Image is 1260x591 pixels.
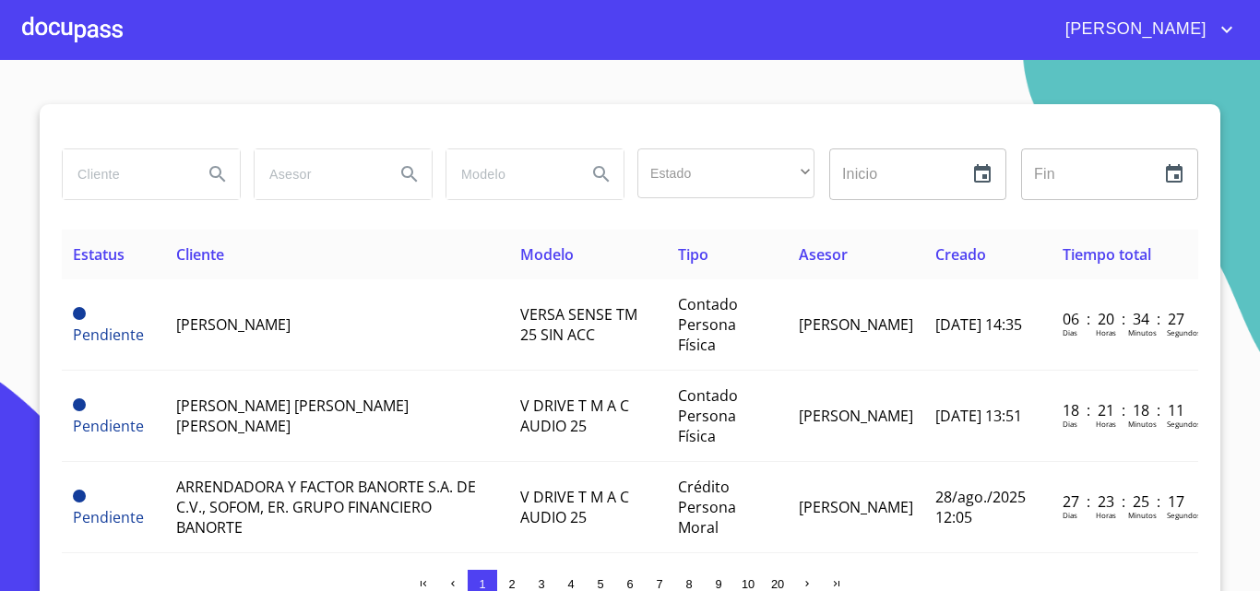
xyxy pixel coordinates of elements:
[799,314,913,335] span: [PERSON_NAME]
[678,244,708,265] span: Tipo
[1063,491,1187,512] p: 27 : 23 : 25 : 17
[196,152,240,196] button: Search
[176,244,224,265] span: Cliente
[1063,510,1077,520] p: Dias
[579,152,624,196] button: Search
[935,314,1022,335] span: [DATE] 14:35
[799,244,848,265] span: Asesor
[1096,510,1116,520] p: Horas
[176,314,291,335] span: [PERSON_NAME]
[685,577,692,591] span: 8
[1063,244,1151,265] span: Tiempo total
[73,507,144,527] span: Pendiente
[567,577,574,591] span: 4
[1063,419,1077,429] p: Dias
[1128,327,1157,337] p: Minutos
[176,477,476,538] span: ARRENDADORA Y FACTOR BANORTE S.A. DE C.V., SOFOM, ER. GRUPO FINANCIERO BANORTE
[678,477,736,538] span: Crédito Persona Moral
[1167,419,1201,429] p: Segundos
[1052,15,1216,44] span: [PERSON_NAME]
[73,398,86,411] span: Pendiente
[1167,510,1201,520] p: Segundos
[520,487,629,527] span: V DRIVE T M A C AUDIO 25
[176,396,409,436] span: [PERSON_NAME] [PERSON_NAME] [PERSON_NAME]
[520,396,629,436] span: V DRIVE T M A C AUDIO 25
[387,152,432,196] button: Search
[1096,419,1116,429] p: Horas
[1167,327,1201,337] p: Segundos
[799,406,913,426] span: [PERSON_NAME]
[446,149,572,199] input: search
[935,244,986,265] span: Creado
[656,577,662,591] span: 7
[1052,15,1238,44] button: account of current user
[597,577,603,591] span: 5
[508,577,515,591] span: 2
[771,577,784,591] span: 20
[520,304,637,345] span: VERSA SENSE TM 25 SIN ACC
[73,325,144,345] span: Pendiente
[935,406,1022,426] span: [DATE] 13:51
[1096,327,1116,337] p: Horas
[255,149,380,199] input: search
[73,244,125,265] span: Estatus
[73,307,86,320] span: Pendiente
[678,294,738,355] span: Contado Persona Física
[626,577,633,591] span: 6
[1128,419,1157,429] p: Minutos
[1063,327,1077,337] p: Dias
[1128,510,1157,520] p: Minutos
[520,244,574,265] span: Modelo
[715,577,721,591] span: 9
[799,497,913,517] span: [PERSON_NAME]
[1063,400,1187,420] p: 18 : 21 : 18 : 11
[63,149,188,199] input: search
[935,487,1026,527] span: 28/ago./2025 12:05
[678,385,738,446] span: Contado Persona Física
[479,577,485,591] span: 1
[742,577,755,591] span: 10
[637,148,814,198] div: ​
[1063,309,1187,329] p: 06 : 20 : 34 : 27
[73,490,86,502] span: Pendiente
[538,577,544,591] span: 3
[73,416,144,436] span: Pendiente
